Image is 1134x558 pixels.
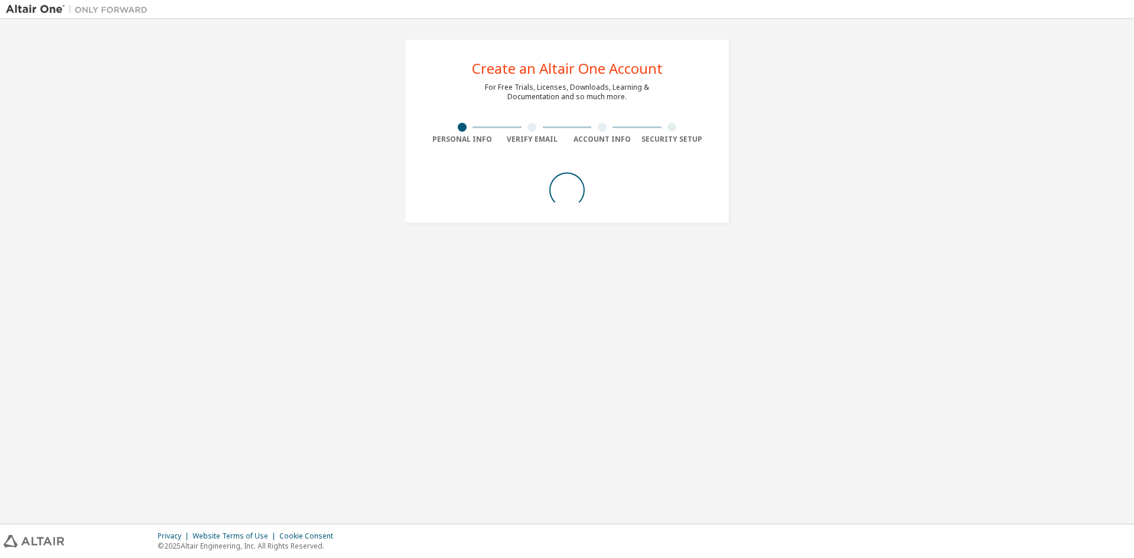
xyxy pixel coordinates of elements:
[637,135,708,144] div: Security Setup
[279,531,340,541] div: Cookie Consent
[158,531,193,541] div: Privacy
[158,541,340,551] p: © 2025 Altair Engineering, Inc. All Rights Reserved.
[485,83,649,102] div: For Free Trials, Licenses, Downloads, Learning & Documentation and so much more.
[6,4,154,15] img: Altair One
[427,135,497,144] div: Personal Info
[4,535,64,547] img: altair_logo.svg
[567,135,637,144] div: Account Info
[472,61,663,76] div: Create an Altair One Account
[193,531,279,541] div: Website Terms of Use
[497,135,568,144] div: Verify Email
